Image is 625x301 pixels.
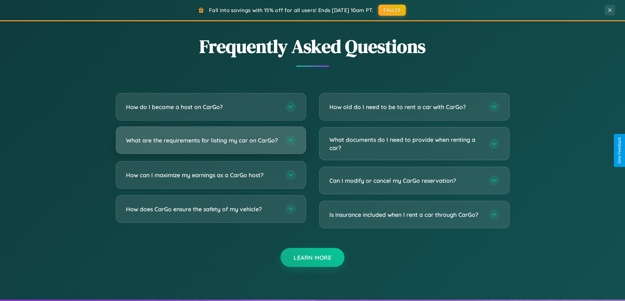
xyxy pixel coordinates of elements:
[329,177,482,185] h3: Can I modify or cancel my CarGo reservation?
[617,137,622,164] div: Give Feedback
[329,211,482,219] h3: Is insurance included when I rent a car through CarGo?
[126,171,279,179] h3: How can I maximize my earnings as a CarGo host?
[329,103,482,111] h3: How old do I need to be to rent a car with CarGo?
[281,248,344,267] button: Learn More
[126,205,279,213] h3: How does CarGo ensure the safety of my vehicle?
[329,136,482,152] h3: What documents do I need to provide when renting a car?
[209,7,373,13] span: Fall into savings with 15% off for all users! Ends [DATE] 10am PT.
[126,136,279,144] h3: What are the requirements for listing my car on CarGo?
[378,5,406,16] button: FALL15
[116,34,510,59] h2: Frequently Asked Questions
[126,103,279,111] h3: How do I become a host on CarGo?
